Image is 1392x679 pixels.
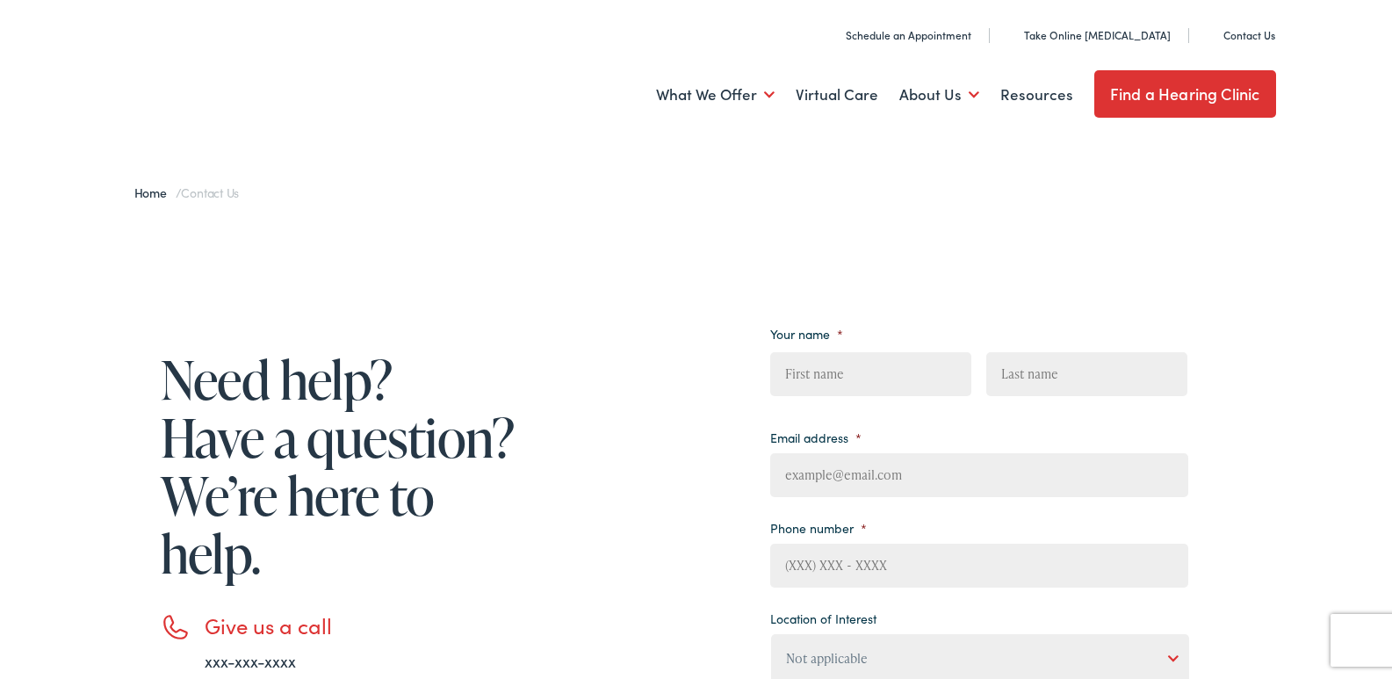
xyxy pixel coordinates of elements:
[1005,27,1171,42] a: Take Online [MEDICAL_DATA]
[205,613,521,639] h3: Give us a call
[134,184,176,201] a: Home
[770,453,1188,497] input: example@email.com
[161,350,521,582] h1: Need help? Have a question? We’re here to help.
[1005,26,1017,44] img: utility icon
[1204,27,1275,42] a: Contact Us
[770,544,1188,588] input: (XXX) XXX - XXXX
[986,352,1187,396] input: Last name
[796,62,878,127] a: Virtual Care
[770,520,867,536] label: Phone number
[826,26,839,44] img: utility icon
[134,184,240,201] span: /
[770,326,843,342] label: Your name
[205,650,296,672] a: xxx-xxx-xxxx
[1000,62,1073,127] a: Resources
[770,430,862,445] label: Email address
[899,62,979,127] a: About Us
[826,27,971,42] a: Schedule an Appointment
[1204,26,1216,44] img: utility icon
[181,184,239,201] span: Contact Us
[656,62,775,127] a: What We Offer
[770,352,971,396] input: First name
[770,610,876,626] label: Location of Interest
[1094,70,1276,118] a: Find a Hearing Clinic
